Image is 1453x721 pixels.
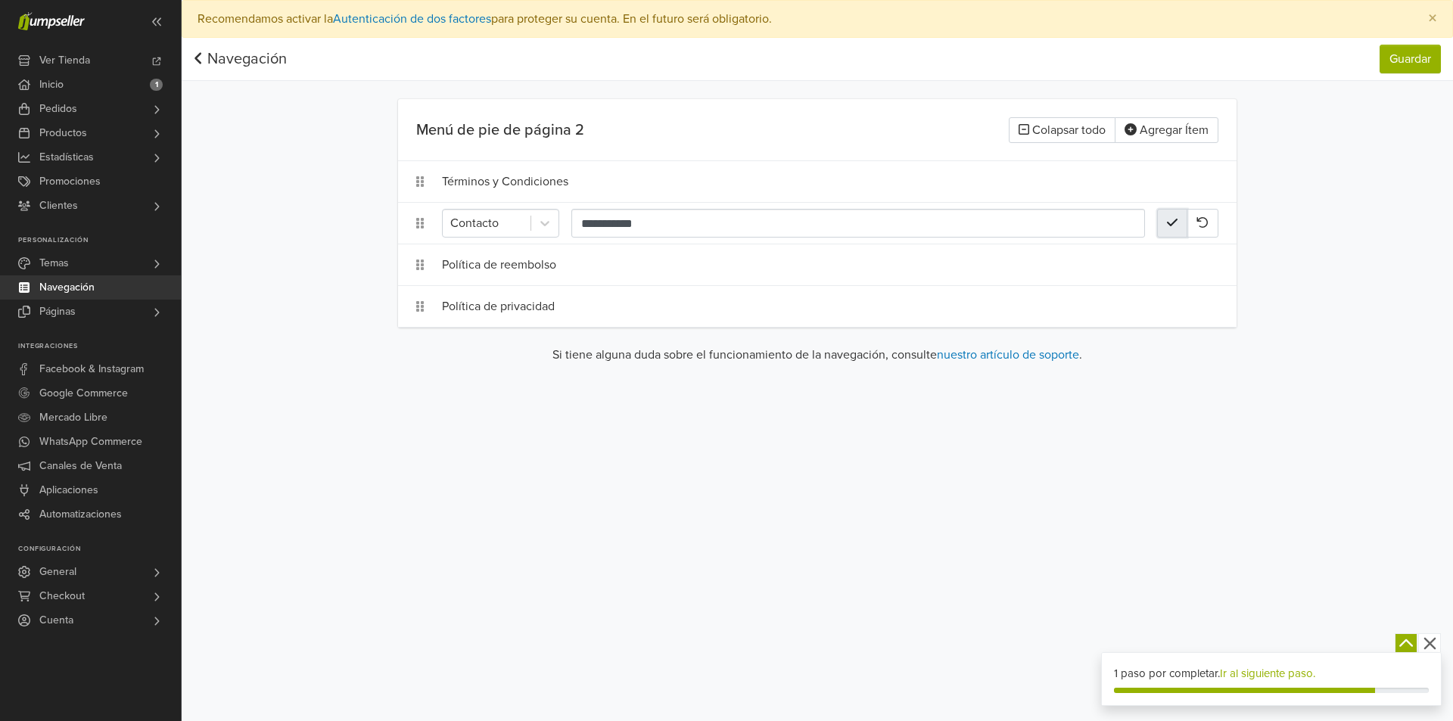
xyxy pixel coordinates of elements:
p: Integraciones [18,342,181,351]
span: Mercado Libre [39,406,107,430]
span: Inicio [39,73,64,97]
span: 1 [150,79,163,91]
span: Productos [39,121,87,145]
span: Temas [39,251,69,275]
span: Promociones [39,169,101,194]
a: Ir al siguiente paso. [1220,667,1315,680]
span: Estadísticas [39,145,94,169]
div: 1 paso por completar. [1114,665,1429,682]
span: Páginas [39,300,76,324]
span: Checkout [39,584,85,608]
div: Términos y Condiciones [442,167,1157,196]
span: General [39,560,76,584]
a: nuestro artículo de soporte [937,347,1079,362]
span: Cuenta [39,608,73,632]
span: × [1428,8,1437,30]
h5: Menú de pie de página 2 [416,121,811,139]
span: Pedidos [39,97,77,121]
p: Si tiene alguna duda sobre el funcionamiento de la navegación, consulte . [398,346,1237,364]
button: Close [1413,1,1452,37]
span: Canales de Venta [39,454,122,478]
button: Agregar Ítem [1115,117,1218,143]
span: Navegación [39,275,95,300]
div: Política de privacidad [442,292,1157,321]
button: Guardar [1380,45,1441,73]
span: Aplicaciones [39,478,98,502]
span: Google Commerce [39,381,128,406]
a: Navegación [194,50,287,68]
span: Clientes [39,194,78,218]
span: Ver Tienda [39,48,90,73]
p: Configuración [18,545,181,554]
div: Política de reembolso [442,250,1157,279]
p: Personalización [18,236,181,245]
button: Colapsar todo [1009,117,1115,143]
span: Facebook & Instagram [39,357,144,381]
span: WhatsApp Commerce [39,430,142,454]
span: Automatizaciones [39,502,122,527]
a: Autenticación de dos factores [333,11,491,26]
